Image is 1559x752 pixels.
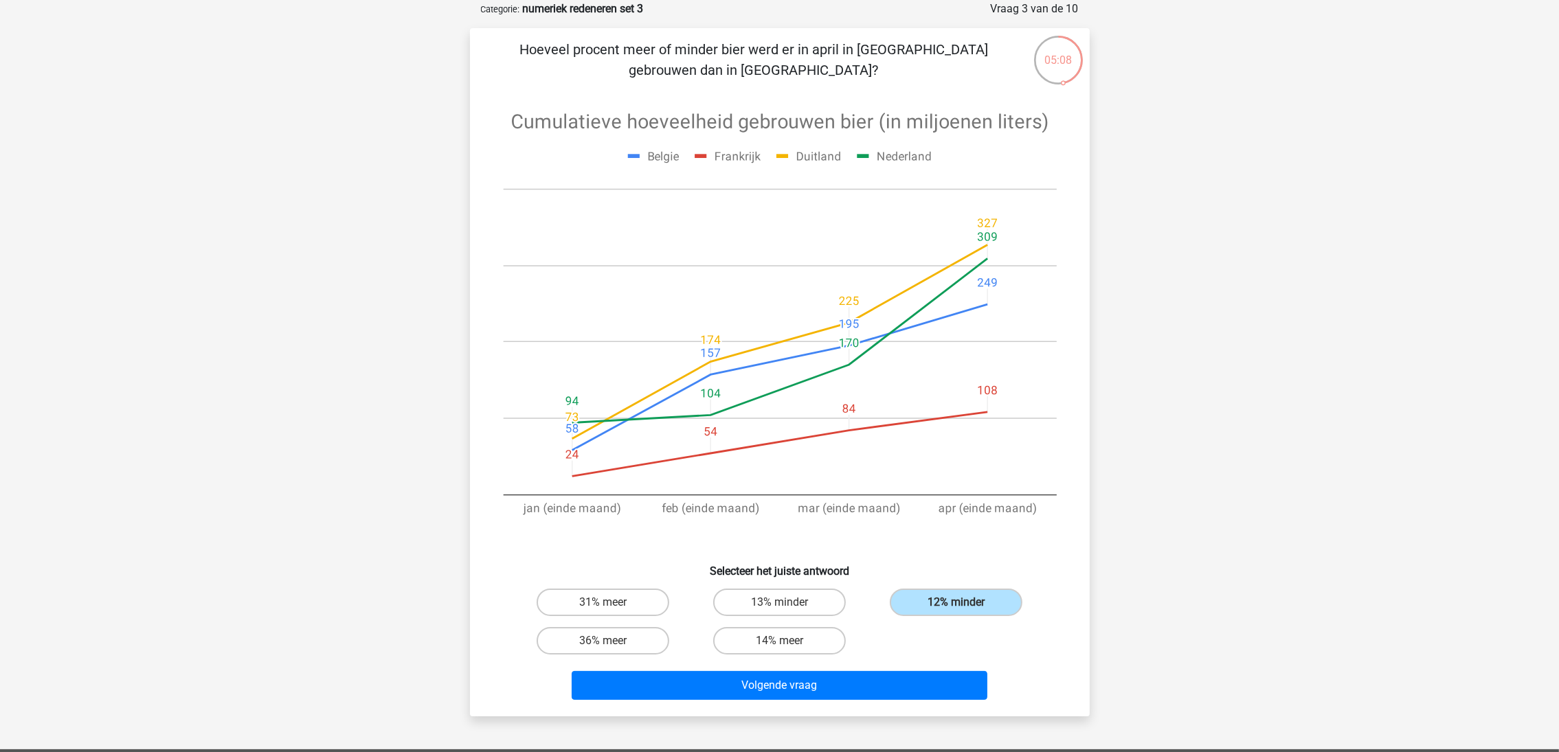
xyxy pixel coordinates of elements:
[523,2,644,15] strong: numeriek redeneren set 3
[537,627,669,654] label: 36% meer
[481,4,520,14] small: Categorie:
[713,627,846,654] label: 14% meer
[890,589,1022,616] label: 12% minder
[1033,34,1084,69] div: 05:08
[492,554,1068,578] h6: Selecteer het juiste antwoord
[572,671,987,700] button: Volgende vraag
[991,1,1079,17] div: Vraag 3 van de 10
[492,39,1016,80] p: Hoeveel procent meer of minder bier werd er in april in [GEOGRAPHIC_DATA] gebrouwen dan in [GEOGR...
[713,589,846,616] label: 13% minder
[537,589,669,616] label: 31% meer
